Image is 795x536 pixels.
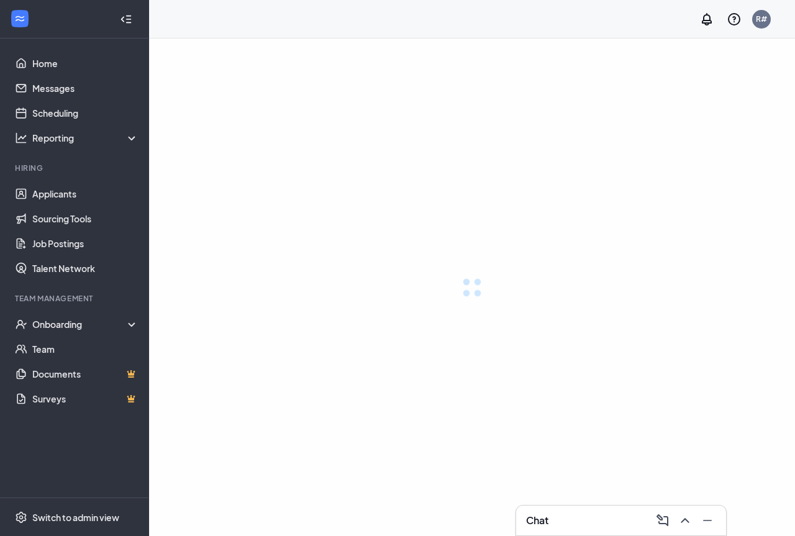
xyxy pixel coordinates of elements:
[14,12,26,25] svg: WorkstreamLogo
[32,361,139,386] a: DocumentsCrown
[655,513,670,528] svg: ComposeMessage
[32,132,139,144] div: Reporting
[120,13,132,25] svg: Collapse
[32,386,139,411] a: SurveysCrown
[678,513,693,528] svg: ChevronUp
[15,318,27,330] svg: UserCheck
[32,206,139,231] a: Sourcing Tools
[32,337,139,361] a: Team
[756,14,767,24] div: R#
[700,513,715,528] svg: Minimize
[15,511,27,524] svg: Settings
[32,76,139,101] a: Messages
[15,293,136,304] div: Team Management
[32,181,139,206] a: Applicants
[32,256,139,281] a: Talent Network
[32,231,139,256] a: Job Postings
[699,12,714,27] svg: Notifications
[15,132,27,144] svg: Analysis
[32,51,139,76] a: Home
[727,12,742,27] svg: QuestionInfo
[696,511,716,530] button: Minimize
[32,511,119,524] div: Switch to admin view
[32,318,139,330] div: Onboarding
[15,163,136,173] div: Hiring
[526,514,548,527] h3: Chat
[652,511,671,530] button: ComposeMessage
[674,511,694,530] button: ChevronUp
[32,101,139,125] a: Scheduling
